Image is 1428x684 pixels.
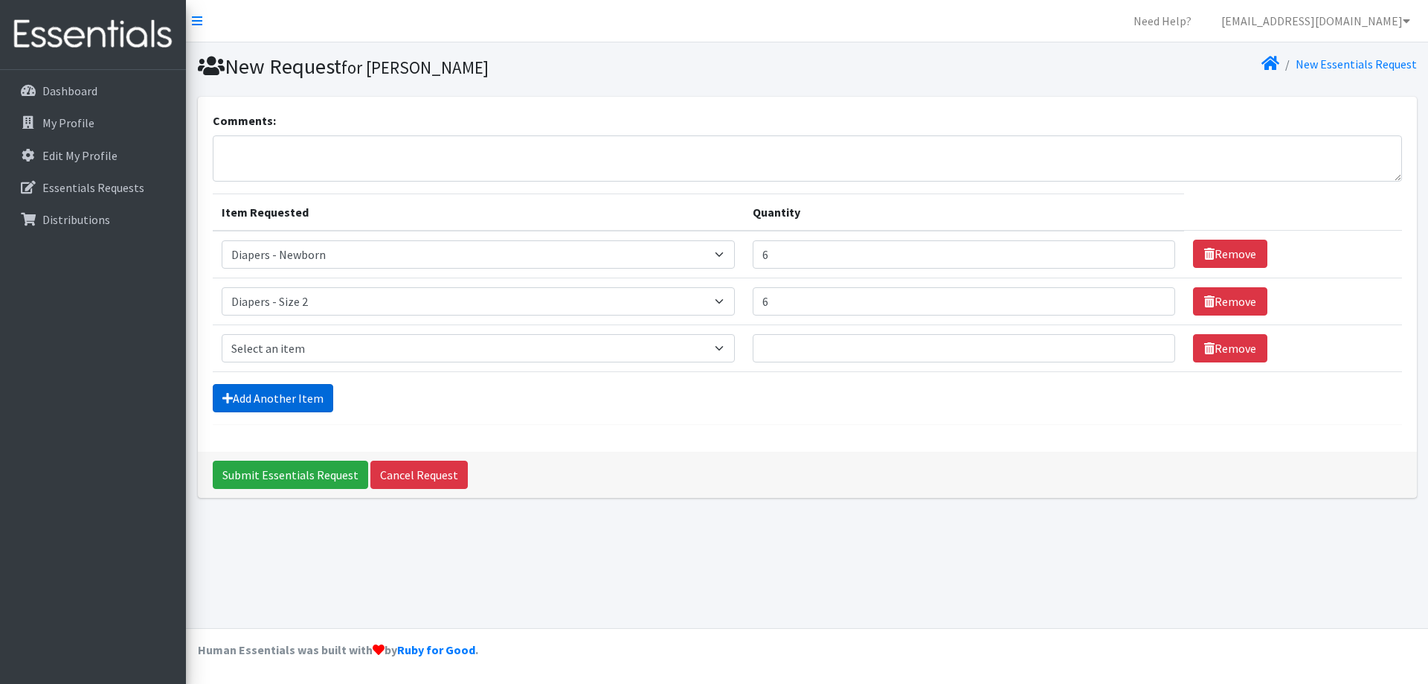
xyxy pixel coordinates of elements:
h1: New Request [198,54,802,80]
a: Add Another Item [213,384,333,412]
a: Dashboard [6,76,180,106]
a: Remove [1193,334,1267,362]
small: for [PERSON_NAME] [341,57,489,78]
p: Edit My Profile [42,148,118,163]
a: Remove [1193,287,1267,316]
p: My Profile [42,115,94,130]
strong: Human Essentials was built with by . [198,642,478,657]
p: Essentials Requests [42,180,144,195]
th: Item Requested [213,194,744,231]
a: Distributions [6,205,180,234]
a: My Profile [6,108,180,138]
a: [EMAIL_ADDRESS][DOMAIN_NAME] [1209,6,1422,36]
input: Submit Essentials Request [213,461,368,489]
label: Comments: [213,112,276,130]
th: Quantity [744,194,1184,231]
a: Ruby for Good [397,642,475,657]
a: Essentials Requests [6,173,180,202]
p: Distributions [42,212,110,227]
p: Dashboard [42,83,97,98]
a: Need Help? [1122,6,1203,36]
a: Remove [1193,240,1267,268]
a: New Essentials Request [1296,57,1417,71]
a: Edit My Profile [6,141,180,170]
img: HumanEssentials [6,10,180,60]
a: Cancel Request [370,461,468,489]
